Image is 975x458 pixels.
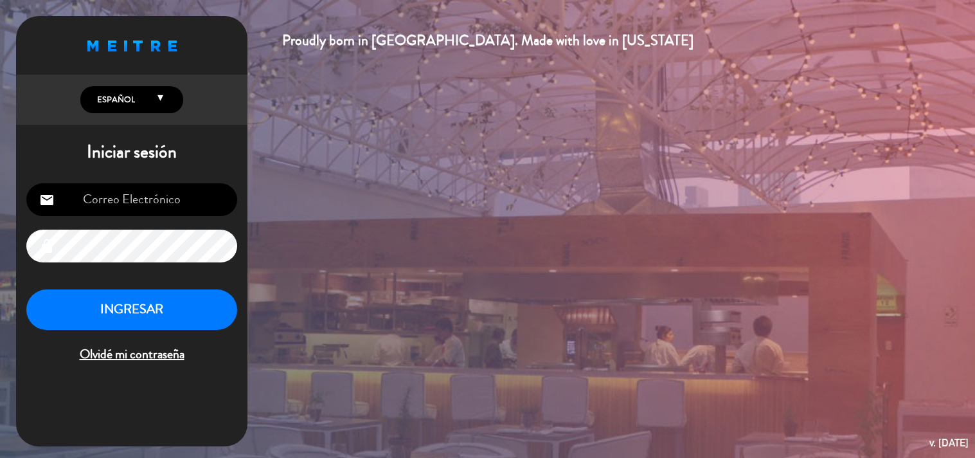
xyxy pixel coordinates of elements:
h1: Iniciar sesión [16,142,247,163]
input: Correo Electrónico [26,183,237,216]
div: v. [DATE] [929,434,969,452]
i: email [39,192,55,208]
span: Español [94,93,135,106]
span: Olvidé mi contraseña [26,344,237,365]
i: lock [39,239,55,254]
button: INGRESAR [26,289,237,330]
